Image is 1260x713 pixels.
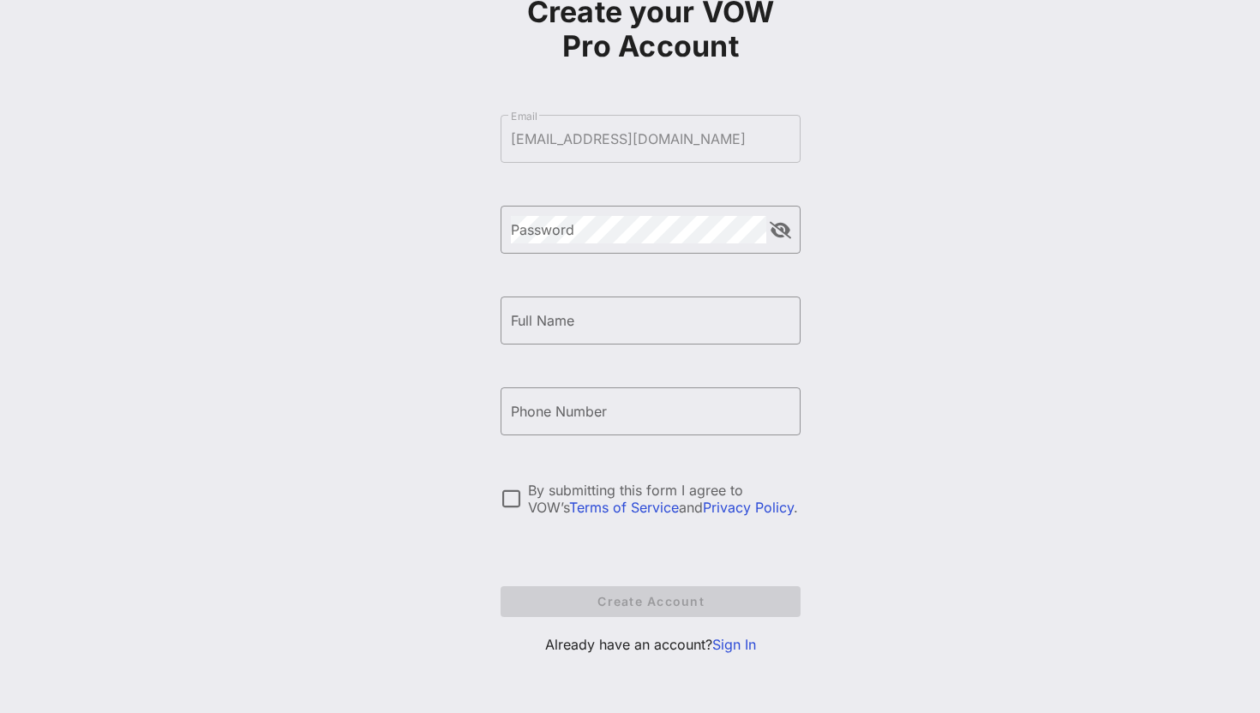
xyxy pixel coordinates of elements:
a: Terms of Service [569,499,679,516]
p: Already have an account? [501,634,801,655]
label: Email [511,110,537,123]
a: Sign In [712,636,756,653]
div: By submitting this form I agree to VOW’s and . [528,482,801,516]
button: append icon [770,222,791,239]
a: Privacy Policy [703,499,794,516]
